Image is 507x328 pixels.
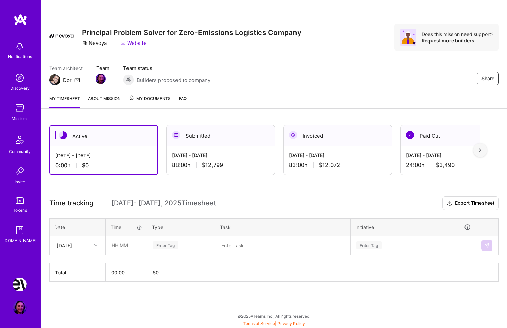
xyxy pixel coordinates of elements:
img: Builders proposed to company [123,74,134,85]
div: 0:00 h [55,162,152,169]
img: Paid Out [406,131,414,139]
th: Date [50,218,106,236]
div: Nevoya [82,39,107,47]
span: $3,490 [436,161,455,169]
a: Website [120,39,147,47]
a: Nevoya: Principal Problem Solver for Zero-Emissions Logistics Company [11,278,28,291]
img: Community [12,132,28,148]
input: HH:MM [106,236,147,254]
div: Missions [12,115,28,122]
span: $12,799 [202,161,223,169]
a: My Documents [129,95,171,108]
div: Does this mission need support? [422,31,493,37]
span: $12,072 [319,161,340,169]
i: icon Mail [74,77,80,83]
div: [DATE] [57,242,72,249]
img: right [479,148,481,153]
a: Team Member Avatar [96,73,105,85]
a: Privacy Policy [277,321,305,326]
div: Request more builders [422,37,493,44]
span: Team status [123,65,210,72]
a: Terms of Service [243,321,275,326]
img: bell [13,39,27,53]
i: icon Chevron [94,244,97,247]
div: 88:00 h [172,161,269,169]
span: Share [481,75,494,82]
img: Submit [484,243,490,248]
div: © 2025 ATeams Inc., All rights reserved. [41,308,507,325]
div: Invoiced [284,125,392,146]
div: Community [9,148,31,155]
span: | [243,321,305,326]
div: 24:00 h [406,161,503,169]
th: Total [50,263,106,282]
img: User Avatar [13,301,27,314]
button: Export Timesheet [442,196,499,210]
div: [DATE] - [DATE] [55,152,152,159]
span: My Documents [129,95,171,102]
img: Avatar [400,29,416,46]
a: My timesheet [49,95,80,108]
div: Invite [15,178,25,185]
th: 00:00 [106,263,147,282]
i: icon CompanyGray [82,40,87,46]
div: Discovery [10,85,30,92]
span: Time tracking [49,199,94,207]
div: [DATE] - [DATE] [172,152,269,159]
img: Invoiced [289,131,297,139]
span: Builders proposed to company [137,76,210,84]
a: FAQ [179,95,187,108]
div: Active [50,126,157,146]
div: Time [111,224,142,231]
span: [DATE] - [DATE] , 2025 Timesheet [111,199,216,207]
img: Active [59,131,67,139]
div: Notifications [8,53,32,60]
span: $ 0 [153,270,159,275]
div: Enter Tag [356,240,382,251]
div: Submitted [167,125,275,146]
th: Type [147,218,215,236]
span: Team architect [49,65,83,72]
img: logo [14,14,27,26]
img: Company Logo [49,34,74,38]
img: Nevoya: Principal Problem Solver for Zero-Emissions Logistics Company [13,278,27,291]
a: User Avatar [11,301,28,314]
div: [DATE] - [DATE] [289,152,386,159]
div: Initiative [355,223,471,231]
button: Share [477,72,499,85]
div: 83:00 h [289,161,386,169]
div: [DOMAIN_NAME] [3,237,36,244]
img: Team Architect [49,74,60,85]
span: $0 [82,162,89,169]
div: Dor [63,76,72,84]
th: Task [215,218,351,236]
img: Invite [13,165,27,178]
span: Team [96,65,109,72]
img: teamwork [13,101,27,115]
div: Tokens [13,207,27,214]
img: Team Member Avatar [96,74,106,84]
img: guide book [13,223,27,237]
div: Enter Tag [153,240,178,251]
img: tokens [16,197,24,204]
div: [DATE] - [DATE] [406,152,503,159]
img: Submitted [172,131,180,139]
a: About Mission [88,95,121,108]
h3: Principal Problem Solver for Zero-Emissions Logistics Company [82,28,301,37]
img: discovery [13,71,27,85]
i: icon Download [447,200,452,207]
